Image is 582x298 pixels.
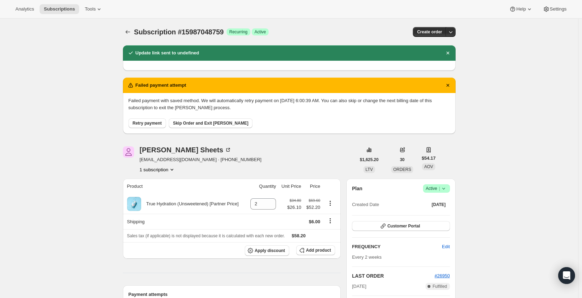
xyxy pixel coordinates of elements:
[40,4,79,14] button: Subscriptions
[140,156,262,163] span: [EMAIL_ADDRESS][DOMAIN_NAME] · [PHONE_NUMBER]
[123,214,247,229] th: Shipping
[422,155,436,162] span: $54.17
[169,118,252,128] button: Skip Order and Exit [PERSON_NAME]
[558,267,575,284] div: Open Intercom Messenger
[400,157,404,163] span: 30
[123,146,134,158] span: Peggy Sheets
[438,241,454,252] button: Edit
[439,186,440,191] span: |
[426,185,447,192] span: Active
[432,202,446,207] span: [DATE]
[417,29,442,35] span: Create order
[360,157,379,163] span: $1,625.20
[432,284,447,289] span: Fulfilled
[173,120,248,126] span: Skip Order and Exit [PERSON_NAME]
[85,6,96,12] span: Tools
[141,200,239,207] div: True Hydration (Unsweetened) [Partner Price]
[303,179,322,194] th: Price
[352,185,362,192] h2: Plan
[247,179,278,194] th: Quantity
[366,167,373,172] span: LTV
[81,4,107,14] button: Tools
[356,155,383,165] button: $1,625.20
[413,27,446,37] button: Create order
[133,120,162,126] span: Retry payment
[292,233,306,238] span: $58.20
[442,243,450,250] span: Edit
[325,199,336,207] button: Product actions
[516,6,526,12] span: Help
[129,291,335,298] h2: Payment attempts
[352,243,442,250] h2: FREQUENCY
[393,167,411,172] span: ORDERS
[287,204,301,211] span: $26.10
[435,272,450,279] button: #26950
[136,82,186,89] h2: Failed payment attempt
[127,233,285,238] span: Sales tax (if applicable) is not displayed because it is calculated with each new order.
[424,164,433,169] span: AOV
[129,97,450,111] p: Failed payment with saved method. We will automatically retry payment on [DATE] 6:00:39 AM. You c...
[290,198,301,203] small: $34.80
[44,6,75,12] span: Subscriptions
[15,6,34,12] span: Analytics
[428,200,450,210] button: [DATE]
[296,245,335,255] button: Add product
[134,28,224,36] span: Subscription #15987048759
[539,4,571,14] button: Settings
[325,217,336,225] button: Shipping actions
[352,272,435,279] h2: LAST ORDER
[352,201,379,208] span: Created Date
[255,248,285,253] span: Apply discount
[309,198,320,203] small: $69.60
[550,6,567,12] span: Settings
[123,179,247,194] th: Product
[136,49,199,57] h2: Update link sent to undefined
[140,146,232,153] div: [PERSON_NAME] Sheets
[278,179,303,194] th: Unit Price
[129,118,166,128] button: Retry payment
[443,48,453,58] button: Dismiss notification
[255,29,266,35] span: Active
[352,283,366,290] span: [DATE]
[309,219,320,224] span: $6.00
[140,166,175,173] button: Product actions
[305,204,320,211] span: $52.20
[396,155,409,165] button: 30
[127,197,141,211] img: product img
[435,273,450,278] a: #26950
[229,29,248,35] span: Recurring
[123,27,133,37] button: Subscriptions
[387,223,420,229] span: Customer Portal
[505,4,537,14] button: Help
[443,80,453,90] button: Dismiss notification
[245,245,289,256] button: Apply discount
[352,254,382,260] span: Every 2 weeks
[352,221,450,231] button: Customer Portal
[11,4,38,14] button: Analytics
[306,247,331,253] span: Add product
